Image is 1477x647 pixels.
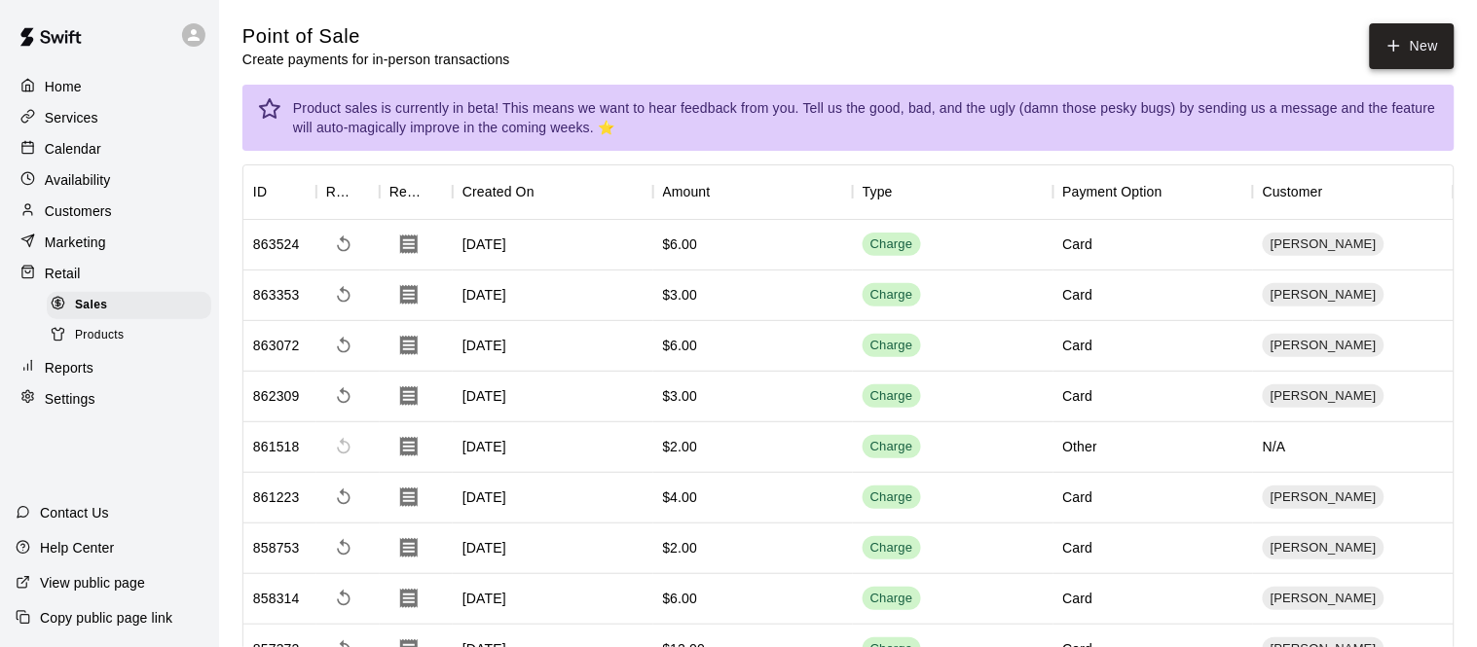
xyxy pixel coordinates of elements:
[1263,233,1385,256] div: [PERSON_NAME]
[389,326,428,365] button: Download Receipt
[389,377,428,415] button: Download Receipt
[253,386,300,406] div: 862309
[1199,100,1338,116] a: sending us a message
[870,590,913,608] div: Charge
[453,372,653,422] div: [DATE]
[453,164,653,219] div: Created On
[453,523,653,574] div: [DATE]
[453,473,653,523] div: [DATE]
[1263,283,1385,306] div: [PERSON_NAME]
[47,290,219,320] a: Sales
[326,277,361,312] span: Refund payment
[389,579,428,618] button: Download Receipt
[16,384,203,413] a: Settings
[1263,485,1385,509] div: [PERSON_NAME]
[663,164,711,219] div: Amount
[870,286,913,305] div: Charge
[16,353,203,382] a: Reports
[40,503,109,522] p: Contact Us
[389,225,428,264] button: Download Receipt
[663,589,698,608] div: $6.00
[326,164,352,219] div: Refund
[45,139,101,159] p: Calendar
[45,389,95,409] p: Settings
[253,437,300,456] div: 861518
[870,438,913,456] div: Charge
[16,72,203,101] a: Home
[45,264,81,283] p: Retail
[653,164,854,219] div: Amount
[253,164,267,219] div: ID
[253,285,300,305] div: 863353
[1263,337,1385,355] span: [PERSON_NAME]
[389,427,428,466] button: Download Receipt
[1063,437,1098,456] div: Other
[1253,422,1454,473] div: N/A
[253,234,300,254] div: 863524
[293,90,1439,145] div: Product sales is currently in beta! This means we want to hear feedback from you. Tell us the goo...
[75,296,107,315] span: Sales
[1063,285,1093,305] div: Card
[326,227,361,262] span: Refund payment
[663,336,698,355] div: $6.00
[253,589,300,608] div: 858314
[453,220,653,270] div: [DATE]
[1263,235,1385,254] span: [PERSON_NAME]
[1263,587,1385,610] div: [PERSON_NAME]
[16,259,203,288] a: Retail
[863,164,893,219] div: Type
[326,530,361,565] span: Refund payment
[853,164,1053,219] div: Type
[253,336,300,355] div: 863072
[1263,536,1385,559] div: [PERSON_NAME]
[1063,386,1093,406] div: Card
[389,528,428,567] button: Download Receipt
[453,321,653,372] div: [DATE]
[243,164,316,219] div: ID
[45,77,82,96] p: Home
[1163,178,1190,205] button: Sort
[40,608,172,628] p: Copy public page link
[253,538,300,557] div: 858753
[380,164,453,219] div: Receipt
[870,235,913,254] div: Charge
[870,337,913,355] div: Charge
[663,538,698,557] div: $2.00
[893,178,920,205] button: Sort
[16,165,203,195] a: Availability
[462,164,535,219] div: Created On
[326,328,361,363] span: Refund payment
[870,539,913,557] div: Charge
[75,326,125,345] span: Products
[40,573,145,593] p: View public page
[352,178,380,205] button: Sort
[326,581,361,616] span: Refund payment
[16,228,203,257] a: Marketing
[1263,286,1385,305] span: [PERSON_NAME]
[45,233,106,252] p: Marketing
[1063,234,1093,254] div: Card
[1063,589,1093,608] div: Card
[453,422,653,473] div: [DATE]
[1263,164,1323,219] div: Customer
[711,178,738,205] button: Sort
[1053,164,1254,219] div: Payment Option
[16,134,203,163] a: Calendar
[16,103,203,132] div: Services
[1263,590,1385,608] span: [PERSON_NAME]
[326,378,361,413] span: Refund payment
[45,170,111,190] p: Availability
[16,197,203,226] a: Customers
[326,480,361,515] span: Refund payment
[1263,539,1385,557] span: [PERSON_NAME]
[47,320,219,350] a: Products
[47,322,211,349] div: Products
[242,50,510,69] p: Create payments for in-person transactions
[535,178,562,205] button: Sort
